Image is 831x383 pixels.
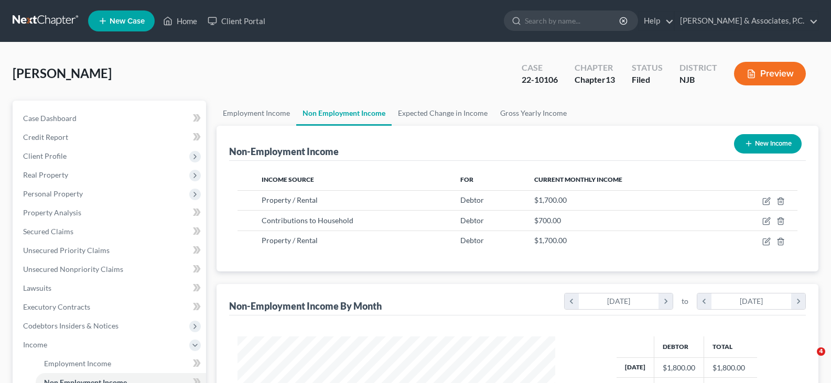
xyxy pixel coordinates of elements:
[534,176,622,183] span: Current Monthly Income
[460,216,484,225] span: Debtor
[460,176,473,183] span: For
[795,347,821,373] iframe: Intercom live chat
[296,101,392,126] a: Non Employment Income
[606,74,615,84] span: 13
[23,151,67,160] span: Client Profile
[579,293,659,309] div: [DATE]
[534,216,561,225] span: $700.00
[617,357,654,377] th: [DATE]
[711,293,792,309] div: [DATE]
[15,298,206,316] a: Executory Contracts
[23,189,83,198] span: Personal Property
[565,293,579,309] i: chevron_left
[15,109,206,128] a: Case Dashboard
[15,203,206,222] a: Property Analysis
[36,354,206,373] a: Employment Income
[534,195,567,204] span: $1,700.00
[632,62,663,74] div: Status
[460,236,484,245] span: Debtor
[23,114,77,123] span: Case Dashboard
[262,176,314,183] span: Income Source
[23,133,68,141] span: Credit Report
[704,357,757,377] td: $1,800.00
[734,62,806,85] button: Preview
[23,227,73,236] span: Secured Claims
[679,74,717,86] div: NJB
[23,208,81,217] span: Property Analysis
[659,293,673,309] i: chevron_right
[697,293,711,309] i: chevron_left
[522,74,558,86] div: 22-10106
[110,17,145,25] span: New Case
[525,11,621,30] input: Search by name...
[675,12,818,30] a: [PERSON_NAME] & Associates, P.C.
[23,283,51,292] span: Lawsuits
[734,134,802,154] button: New Income
[13,65,112,81] span: [PERSON_NAME]
[639,12,674,30] a: Help
[15,260,206,279] a: Unsecured Nonpriority Claims
[522,62,558,74] div: Case
[23,170,68,179] span: Real Property
[23,321,118,330] span: Codebtors Insiders & Notices
[23,302,90,311] span: Executory Contracts
[392,101,494,126] a: Expected Change in Income
[23,265,123,273] span: Unsecured Nonpriority Claims
[632,74,663,86] div: Filed
[262,216,353,225] span: Contributions to Household
[494,101,573,126] a: Gross Yearly Income
[217,101,296,126] a: Employment Income
[15,241,206,260] a: Unsecured Priority Claims
[262,195,318,204] span: Property / Rental
[679,62,717,74] div: District
[704,336,757,357] th: Total
[15,222,206,241] a: Secured Claims
[23,246,110,255] span: Unsecured Priority Claims
[158,12,202,30] a: Home
[575,74,615,86] div: Chapter
[15,128,206,147] a: Credit Report
[23,340,47,349] span: Income
[460,195,484,204] span: Debtor
[202,12,271,30] a: Client Portal
[534,236,567,245] span: $1,700.00
[791,293,805,309] i: chevron_right
[15,279,206,298] a: Lawsuits
[654,336,704,357] th: Debtor
[44,359,111,368] span: Employment Income
[682,296,688,307] span: to
[229,145,339,158] div: Non-Employment Income
[817,347,825,356] span: 4
[229,300,382,312] div: Non-Employment Income By Month
[663,363,695,373] div: $1,800.00
[262,236,318,245] span: Property / Rental
[575,62,615,74] div: Chapter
